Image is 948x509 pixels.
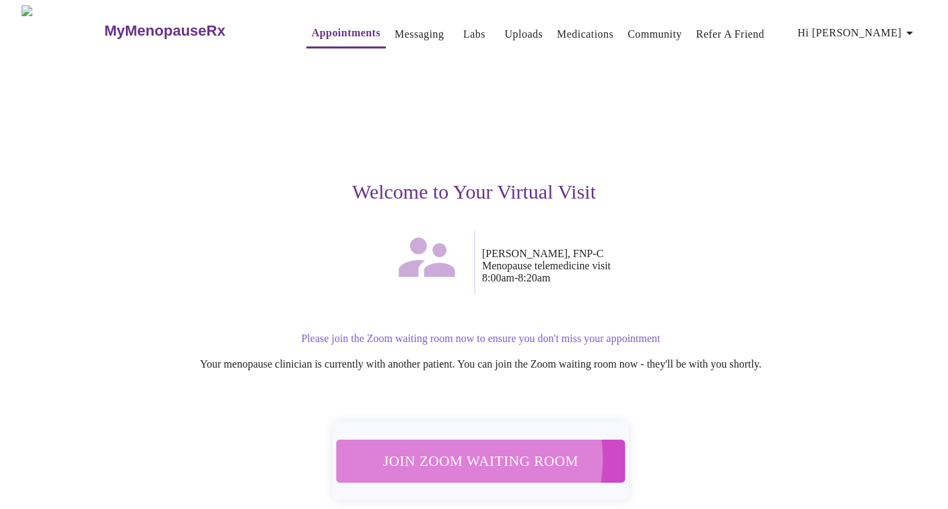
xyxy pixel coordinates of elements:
a: MyMenopauseRx [102,7,279,55]
p: [PERSON_NAME], FNP-C Menopause telemedicine visit 8:00am - 8:20am [482,248,889,284]
a: Medications [557,25,613,44]
img: MyMenopauseRx Logo [22,5,102,56]
span: Hi [PERSON_NAME] [798,24,918,42]
p: Your menopause clinician is currently with another patient. You can join the Zoom waiting room no... [73,358,889,370]
button: Messaging [389,21,449,48]
button: Medications [551,21,619,48]
a: Appointments [312,24,380,42]
a: Refer a Friend [696,25,765,44]
button: Appointments [306,20,386,48]
button: Labs [453,21,496,48]
a: Labs [463,25,485,44]
button: Hi [PERSON_NAME] [792,20,923,46]
h3: Welcome to Your Virtual Visit [59,180,889,203]
button: Join Zoom Waiting Room [336,440,625,482]
a: Messaging [395,25,444,44]
a: Uploads [505,25,543,44]
button: Community [622,21,687,48]
span: Join Zoom Waiting Room [354,448,608,473]
button: Uploads [500,21,549,48]
a: Community [628,25,682,44]
button: Refer a Friend [691,21,770,48]
h3: MyMenopauseRx [104,22,226,40]
p: Please join the Zoom waiting room now to ensure you don't miss your appointment [73,333,889,345]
